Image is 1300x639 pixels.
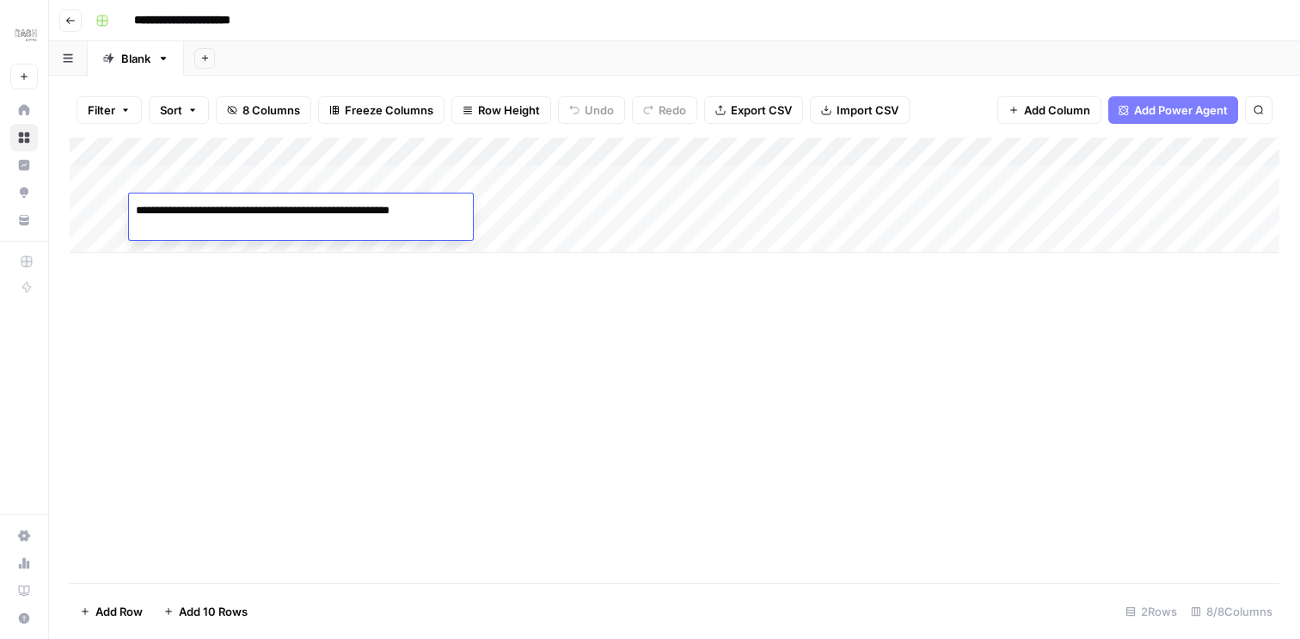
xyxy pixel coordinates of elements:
[659,101,686,119] span: Redo
[10,577,38,605] a: Learning Hub
[149,96,209,124] button: Sort
[10,96,38,124] a: Home
[10,179,38,206] a: Opportunities
[1108,96,1238,124] button: Add Power Agent
[632,96,697,124] button: Redo
[88,41,184,76] a: Blank
[731,101,792,119] span: Export CSV
[318,96,445,124] button: Freeze Columns
[160,101,182,119] span: Sort
[10,206,38,234] a: Your Data
[10,550,38,577] a: Usage
[810,96,910,124] button: Import CSV
[558,96,625,124] button: Undo
[1184,598,1279,625] div: 8/8 Columns
[10,20,41,51] img: Dash Logo
[88,101,115,119] span: Filter
[345,101,433,119] span: Freeze Columns
[10,14,38,57] button: Workspace: Dash
[242,101,300,119] span: 8 Columns
[1134,101,1228,119] span: Add Power Agent
[10,605,38,632] button: Help + Support
[478,101,540,119] span: Row Height
[451,96,551,124] button: Row Height
[77,96,142,124] button: Filter
[10,522,38,550] a: Settings
[997,96,1101,124] button: Add Column
[585,101,614,119] span: Undo
[837,101,898,119] span: Import CSV
[121,50,150,67] div: Blank
[1024,101,1090,119] span: Add Column
[1119,598,1184,625] div: 2 Rows
[216,96,311,124] button: 8 Columns
[153,598,258,625] button: Add 10 Rows
[70,598,153,625] button: Add Row
[10,151,38,179] a: Insights
[179,603,248,620] span: Add 10 Rows
[95,603,143,620] span: Add Row
[10,124,38,151] a: Browse
[704,96,803,124] button: Export CSV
